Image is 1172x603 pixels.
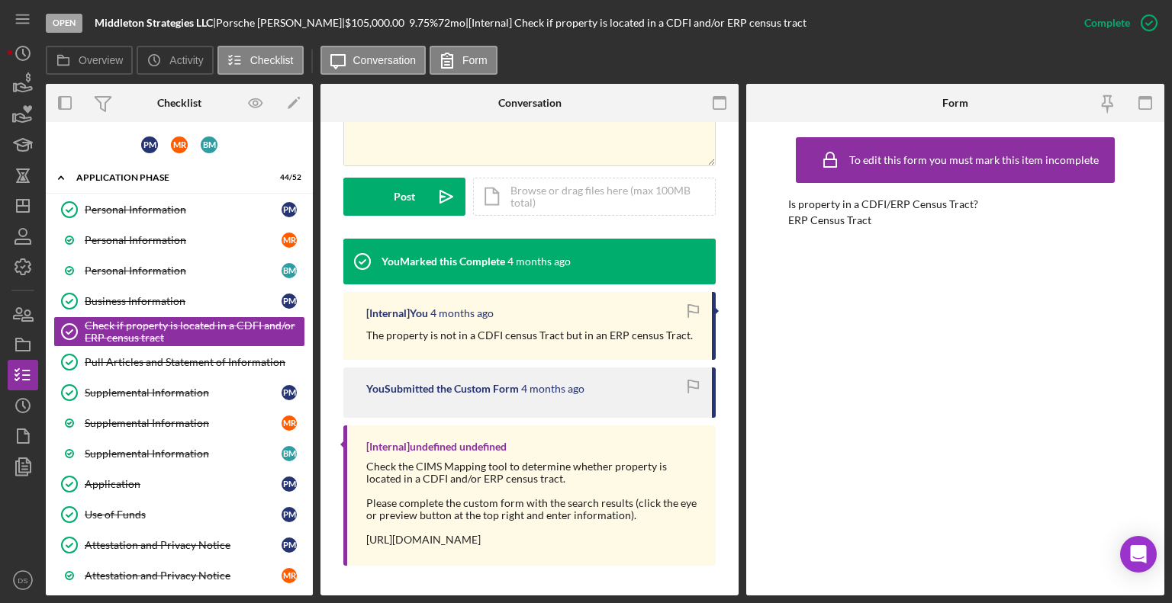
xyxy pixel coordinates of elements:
[53,347,305,377] a: Pull Articles and Statement of Information
[366,441,507,453] div: [Internal] undefined undefined
[79,54,123,66] label: Overview
[366,534,700,546] div: [URL][DOMAIN_NAME]
[353,54,417,66] label: Conversation
[462,54,488,66] label: Form
[282,233,297,248] div: M R
[85,417,282,429] div: Supplemental Information
[85,508,282,521] div: Use of Funds
[76,173,263,182] div: Application Phase
[53,469,305,499] a: ApplicationPM
[320,46,427,75] button: Conversation
[53,194,305,225] a: Personal InformationPM
[46,14,82,33] div: Open
[85,478,282,490] div: Application
[1069,8,1164,38] button: Complete
[53,530,305,560] a: Attestation and Privacy NoticePM
[521,383,584,395] time: 2025-04-22 17:21
[282,385,297,400] div: P M
[95,16,213,29] b: Middleton Strategies LLC
[141,136,158,153] div: P M
[53,255,305,286] a: Personal InformationBM
[157,97,201,109] div: Checklist
[169,54,203,66] label: Activity
[85,539,282,551] div: Attestation and Privacy Notice
[53,316,305,347] a: Check if property is located in a CDFI and/or ERP census tract
[1084,8,1130,38] div: Complete
[137,46,213,75] button: Activity
[345,17,409,29] div: $105,000.00
[788,198,1122,210] div: Is property in a CDFI/ERP Census Tract?
[430,46,497,75] button: Form
[85,447,282,460] div: Supplemental Information
[85,386,282,399] div: Supplemental Information
[282,263,297,278] div: B M
[53,286,305,316] a: Business InformationPM
[438,17,465,29] div: 72 mo
[85,356,304,368] div: Pull Articles and Statement of Information
[85,265,282,277] div: Personal Information
[382,255,505,268] div: You Marked this Complete
[217,46,304,75] button: Checklist
[53,225,305,255] a: Personal InformationMR
[85,295,282,307] div: Business Information
[788,214,871,226] div: ERP Census Tract
[366,383,519,395] div: You Submitted the Custom Form
[366,327,693,344] p: The property is not in a CDFI census Tract but in an ERP census Tract.
[85,319,304,344] div: Check if property is located in a CDFI and/or ERP census tract
[282,507,297,522] div: P M
[366,497,700,521] div: Please complete the custom form with the search results (click the eye or preview button at the t...
[53,408,305,438] a: Supplemental InformationMR
[409,17,438,29] div: 9.75 %
[53,499,305,530] a: Use of FundsPM
[95,17,216,29] div: |
[366,460,700,485] div: Check the CIMS Mapping tool to determine whether property is located in a CDFI and/or ERP census ...
[343,178,465,216] button: Post
[1120,536,1157,573] div: Open Intercom Messenger
[282,537,297,553] div: P M
[85,569,282,582] div: Attestation and Privacy Notice
[53,560,305,591] a: Attestation and Privacy NoticeMR
[282,446,297,461] div: B M
[366,307,428,319] div: [Internal] You
[394,178,415,216] div: Post
[282,202,297,217] div: P M
[53,438,305,469] a: Supplemental InformationBM
[171,136,188,153] div: M R
[18,576,27,585] text: DS
[282,293,297,309] div: P M
[85,204,282,216] div: Personal Information
[282,415,297,431] div: M R
[498,97,562,109] div: Conversation
[8,565,38,595] button: DS
[274,173,301,182] div: 44 / 52
[201,136,217,153] div: B M
[507,255,571,268] time: 2025-04-22 17:22
[85,234,282,246] div: Personal Information
[849,154,1099,166] div: To edit this form you must mark this item incomplete
[282,568,297,583] div: M R
[430,307,494,319] time: 2025-04-22 17:22
[942,97,968,109] div: Form
[282,476,297,492] div: P M
[216,17,345,29] div: Porsche [PERSON_NAME] |
[250,54,294,66] label: Checklist
[465,17,807,29] div: | [Internal] Check if property is located in a CDFI and/or ERP census tract
[53,377,305,408] a: Supplemental InformationPM
[46,46,133,75] button: Overview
